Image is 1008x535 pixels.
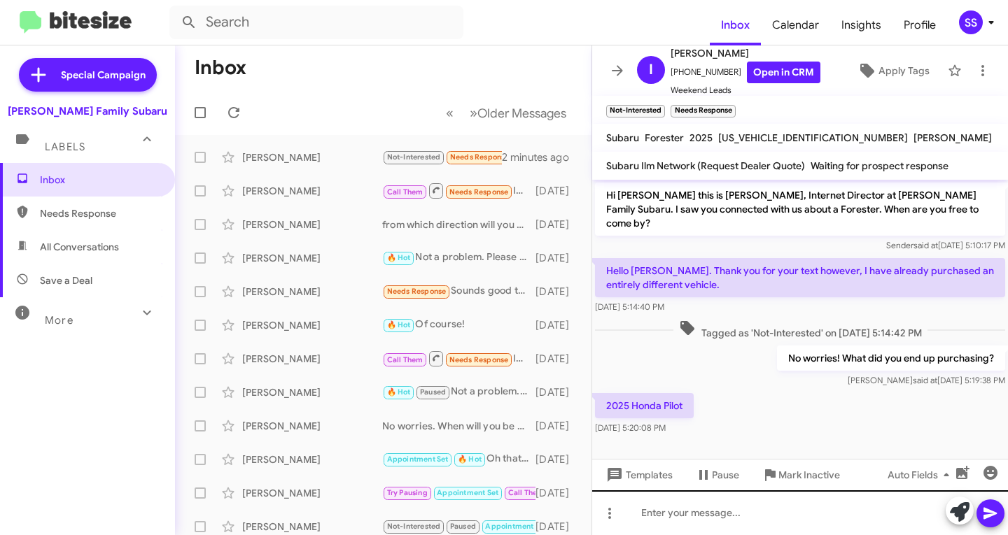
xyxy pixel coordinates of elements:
button: Mark Inactive [750,462,851,487]
div: [DATE] [535,520,580,534]
nav: Page navigation example [438,99,575,127]
span: Inbox [40,173,159,187]
span: 🔥 Hot [387,320,411,329]
span: Needs Response [40,206,159,220]
a: Open in CRM [747,62,820,83]
span: Inbox [710,5,761,45]
span: [DATE] 5:20:08 PM [595,422,666,433]
span: Call Them [387,187,423,197]
span: Try Pausing [387,488,428,497]
div: [PERSON_NAME] [242,419,382,433]
span: Older Messages [477,106,566,121]
a: Special Campaign [19,58,157,92]
div: Inbound Call [382,350,535,367]
span: Forester [645,131,684,144]
button: Pause [684,462,750,487]
p: No worries! What did you end up purchasing? [777,345,1005,371]
div: [PERSON_NAME] [242,520,382,534]
div: Yes sir. Trey is ready to assist you! We will talk to you then! [382,485,535,501]
span: Needs Response [449,187,509,197]
div: [PERSON_NAME] [242,285,382,299]
span: Tagged as 'Not-Interested' on [DATE] 5:14:42 PM [673,320,927,340]
span: 🔥 Hot [387,387,411,397]
span: Mark Inactive [778,462,840,487]
div: [PERSON_NAME] [242,217,382,231]
span: Pause [712,462,739,487]
span: Apply Tags [878,58,930,83]
h1: Inbox [195,57,246,79]
span: Subaru Ilm Network (Request Dealer Quote) [606,159,805,172]
span: Waiting for prospect response [811,159,948,172]
span: Special Campaign [61,68,146,82]
span: Appointment Set [437,488,498,497]
div: [PERSON_NAME] Family Subaru [8,104,167,118]
div: from which direction will you be coming from? [382,217,535,231]
input: Search [169,6,463,39]
div: [DATE] [535,419,580,433]
span: Call Them [387,355,423,364]
div: [PERSON_NAME] [242,452,382,466]
div: Not a problem. Please ask for my product specalist [PERSON_NAME]. [382,250,535,266]
a: Profile [892,5,947,45]
div: SS [959,10,983,34]
div: [PERSON_NAME] [242,385,382,399]
button: Previous [437,99,462,127]
div: [DATE] [535,352,580,366]
p: 2025 Honda Pilot [595,393,694,418]
div: Will do [382,518,535,534]
span: 🔥 Hot [387,253,411,262]
div: [DATE] [535,452,580,466]
span: Needs Response [449,355,509,364]
div: 2025 Honda Pilot [382,149,502,165]
span: » [470,104,477,122]
span: Needs Response [450,152,510,162]
small: Not-Interested [606,105,665,117]
div: [DATE] [535,318,580,332]
span: « [446,104,454,122]
span: Subaru [606,131,639,144]
div: [DATE] [535,217,580,231]
div: [PERSON_NAME] [242,352,382,366]
span: 🔥 Hot [458,455,482,464]
div: [DATE] [535,385,580,399]
span: Not-Interested [387,152,441,162]
span: Calendar [761,5,830,45]
span: Auto Fields [888,462,955,487]
span: Paused [420,387,446,397]
span: Appointment Set [387,455,449,464]
span: said at [913,375,937,385]
span: Needs Response [387,287,447,296]
button: Auto Fields [876,462,966,487]
div: [DATE] [535,486,580,500]
span: Not-Interested [387,522,441,531]
small: Needs Response [671,105,735,117]
div: [DATE] [535,285,580,299]
div: [PERSON_NAME] [242,251,382,265]
div: Not a problem. Talk to you then! [382,384,535,400]
div: Oh that would be perfect! What time [DATE] would work for you? [382,451,535,467]
span: Templates [603,462,673,487]
div: No worries. When will you be coming back to [GEOGRAPHIC_DATA]? [382,419,535,433]
span: 2025 [689,131,713,144]
span: said at [913,240,938,250]
span: Appointment Set [485,522,547,531]
span: [PHONE_NUMBER] [671,62,820,83]
span: Call Them [508,488,545,497]
span: Weekend Leads [671,83,820,97]
div: Inbound Call [382,182,535,199]
span: Labels [45,141,85,153]
button: Next [461,99,575,127]
span: I [649,59,653,81]
div: 2 minutes ago [502,150,580,164]
button: Apply Tags [845,58,941,83]
span: More [45,314,73,327]
span: All Conversations [40,240,119,254]
a: Insights [830,5,892,45]
div: [DATE] [535,251,580,265]
div: [PERSON_NAME] [242,318,382,332]
span: [PERSON_NAME] [913,131,992,144]
div: [PERSON_NAME] [242,184,382,198]
span: [DATE] 5:14:40 PM [595,301,664,312]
